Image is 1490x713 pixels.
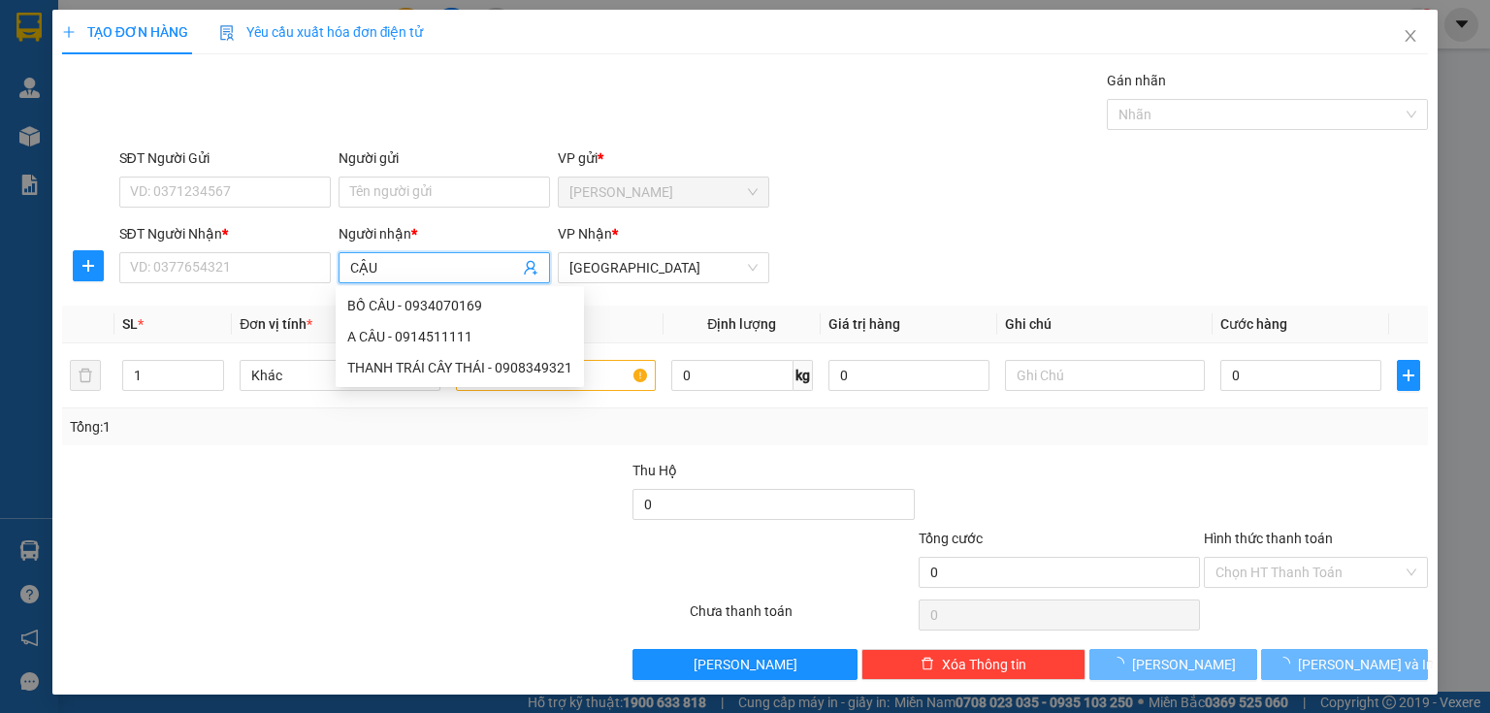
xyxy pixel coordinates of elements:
span: Tổng cước [919,531,983,546]
span: [PERSON_NAME] [1132,654,1236,675]
span: TẠO ĐƠN HÀNG [62,24,188,40]
span: kg [794,360,813,391]
span: Cước hàng [1220,316,1287,332]
div: Người gửi [339,147,550,169]
input: 0 [828,360,989,391]
span: user-add [523,260,538,275]
button: plus [1397,360,1420,391]
span: Khác [251,361,428,390]
img: icon [219,25,235,41]
button: [PERSON_NAME] [1089,649,1257,680]
div: BỒ CÂU - 0934070169 [347,295,572,316]
span: Đơn vị tính [240,316,312,332]
label: Hình thức thanh toán [1204,531,1333,546]
span: Định lượng [707,316,776,332]
span: plus [74,258,103,274]
div: SĐT Người Nhận [119,223,331,244]
th: Ghi chú [997,306,1213,343]
span: [PERSON_NAME] và In [1298,654,1434,675]
span: plus [62,25,76,39]
div: VP gửi [558,147,769,169]
span: [PERSON_NAME] [694,654,797,675]
span: Phan Rang [569,178,758,207]
span: VP Nhận [558,226,612,242]
div: BỒ CÂU - 0934070169 [336,290,584,321]
span: SL [122,316,138,332]
span: Thu Hộ [632,463,677,478]
span: loading [1111,657,1132,670]
div: Tổng: 1 [70,416,576,438]
span: Giá trị hàng [828,316,900,332]
div: A CÂU - 0914511111 [347,326,572,347]
span: Yêu cầu xuất hóa đơn điện tử [219,24,424,40]
button: [PERSON_NAME] [632,649,857,680]
div: SĐT Người Gửi [119,147,331,169]
span: plus [1398,368,1419,383]
span: loading [1277,657,1298,670]
button: Close [1383,10,1438,64]
button: plus [73,250,104,281]
span: delete [921,657,934,672]
input: Ghi Chú [1005,360,1205,391]
div: Chưa thanh toán [688,600,916,634]
button: delete [70,360,101,391]
span: Sài Gòn [569,253,758,282]
label: Gán nhãn [1107,73,1166,88]
button: [PERSON_NAME] và In [1261,649,1429,680]
div: THANH TRÁI CÂY THÁI - 0908349321 [336,352,584,383]
div: THANH TRÁI CÂY THÁI - 0908349321 [347,357,572,378]
button: deleteXóa Thông tin [861,649,1085,680]
span: close [1403,28,1418,44]
div: A CÂU - 0914511111 [336,321,584,352]
div: Người nhận [339,223,550,244]
span: Xóa Thông tin [942,654,1026,675]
